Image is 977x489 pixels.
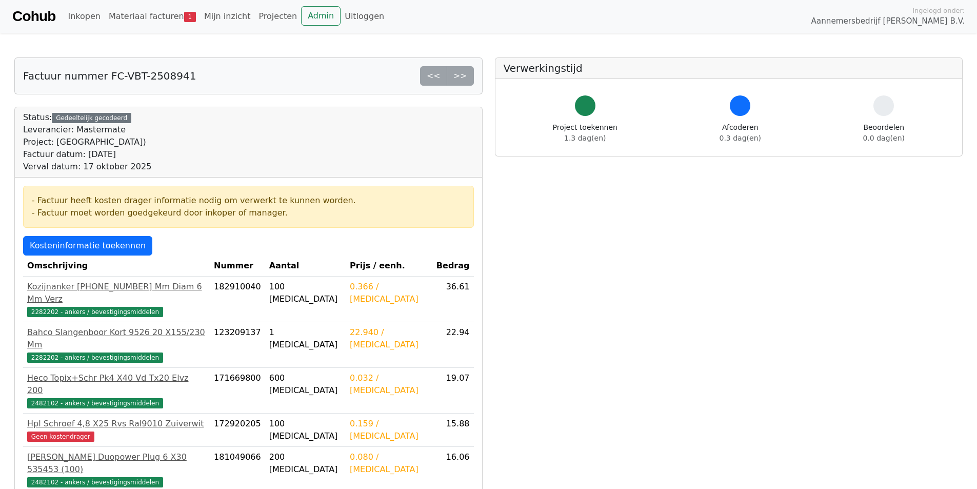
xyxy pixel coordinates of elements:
[27,418,206,442] a: Hpl Schroef 4,8 X25 Rvs Ral9010 ZuiverwitGeen kostendrager
[27,477,163,487] span: 2482102 - ankers / bevestigingsmiddelen
[269,451,342,476] div: 200 [MEDICAL_DATA]
[431,256,473,277] th: Bedrag
[27,372,206,397] div: Heco Topix+Schr Pk4 X40 Vd Tx20 Elvz 200
[12,4,55,29] a: Cohub
[105,6,200,27] a: Materiaal facturen1
[912,6,965,15] span: Ingelogd onder:
[27,372,206,409] a: Heco Topix+Schr Pk4 X40 Vd Tx20 Elvz 2002482102 - ankers / bevestigingsmiddelen
[23,256,210,277] th: Omschrijving
[27,326,206,363] a: Bahco Slangenboor Kort 9526 20 X155/230 Mm2282202 - ankers / bevestigingsmiddelen
[210,256,265,277] th: Nummer
[341,6,388,27] a: Uitloggen
[210,368,265,414] td: 171669800
[27,451,206,476] div: [PERSON_NAME] Duopower Plug 6 X30 535453 (100)
[350,281,427,305] div: 0.366 / [MEDICAL_DATA]
[27,353,163,363] span: 2282202 - ankers / bevestigingsmiddelen
[431,322,473,368] td: 22.94
[269,418,342,442] div: 100 [MEDICAL_DATA]
[32,207,465,219] div: - Factuur moet worden goedgekeurd door inkoper of manager.
[23,136,151,148] div: Project: [GEOGRAPHIC_DATA])
[27,398,163,408] span: 2482102 - ankers / bevestigingsmiddelen
[720,134,761,142] span: 0.3 dag(en)
[27,432,94,442] span: Geen kostendrager
[184,12,196,22] span: 1
[23,124,151,136] div: Leverancier: Mastermate
[269,326,342,351] div: 1 [MEDICAL_DATA]
[720,122,761,144] div: Afcoderen
[27,281,206,305] div: Kozijnanker [PHONE_NUMBER] Mm Diam 6 Mm Verz
[64,6,104,27] a: Inkopen
[350,451,427,476] div: 0.080 / [MEDICAL_DATA]
[52,113,131,123] div: Gedeeltelijk gecodeerd
[504,62,954,74] h5: Verwerkingstijd
[254,6,301,27] a: Projecten
[23,70,196,82] h5: Factuur nummer FC-VBT-2508941
[346,256,431,277] th: Prijs / eenh.
[431,368,473,414] td: 19.07
[32,194,465,207] div: - Factuur heeft kosten drager informatie nodig om verwerkt te kunnen worden.
[27,307,163,317] span: 2282202 - ankers / bevestigingsmiddelen
[27,281,206,318] a: Kozijnanker [PHONE_NUMBER] Mm Diam 6 Mm Verz2282202 - ankers / bevestigingsmiddelen
[553,122,617,144] div: Project toekennen
[210,322,265,368] td: 123209137
[863,134,905,142] span: 0.0 dag(en)
[350,372,427,397] div: 0.032 / [MEDICAL_DATA]
[863,122,905,144] div: Beoordelen
[23,148,151,161] div: Factuur datum: [DATE]
[301,6,341,26] a: Admin
[23,236,152,256] a: Kosteninformatie toekennen
[210,277,265,322] td: 182910040
[350,418,427,442] div: 0.159 / [MEDICAL_DATA]
[210,414,265,447] td: 172920205
[27,326,206,351] div: Bahco Slangenboor Kort 9526 20 X155/230 Mm
[23,111,151,173] div: Status:
[350,326,427,351] div: 22.940 / [MEDICAL_DATA]
[27,418,206,430] div: Hpl Schroef 4,8 X25 Rvs Ral9010 Zuiverwit
[811,15,965,27] span: Aannemersbedrijf [PERSON_NAME] B.V.
[269,281,342,305] div: 100 [MEDICAL_DATA]
[265,256,346,277] th: Aantal
[269,372,342,397] div: 600 [MEDICAL_DATA]
[200,6,255,27] a: Mijn inzicht
[431,277,473,322] td: 36.61
[27,451,206,488] a: [PERSON_NAME] Duopower Plug 6 X30 535453 (100)2482102 - ankers / bevestigingsmiddelen
[564,134,606,142] span: 1.3 dag(en)
[431,414,473,447] td: 15.88
[23,161,151,173] div: Verval datum: 17 oktober 2025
